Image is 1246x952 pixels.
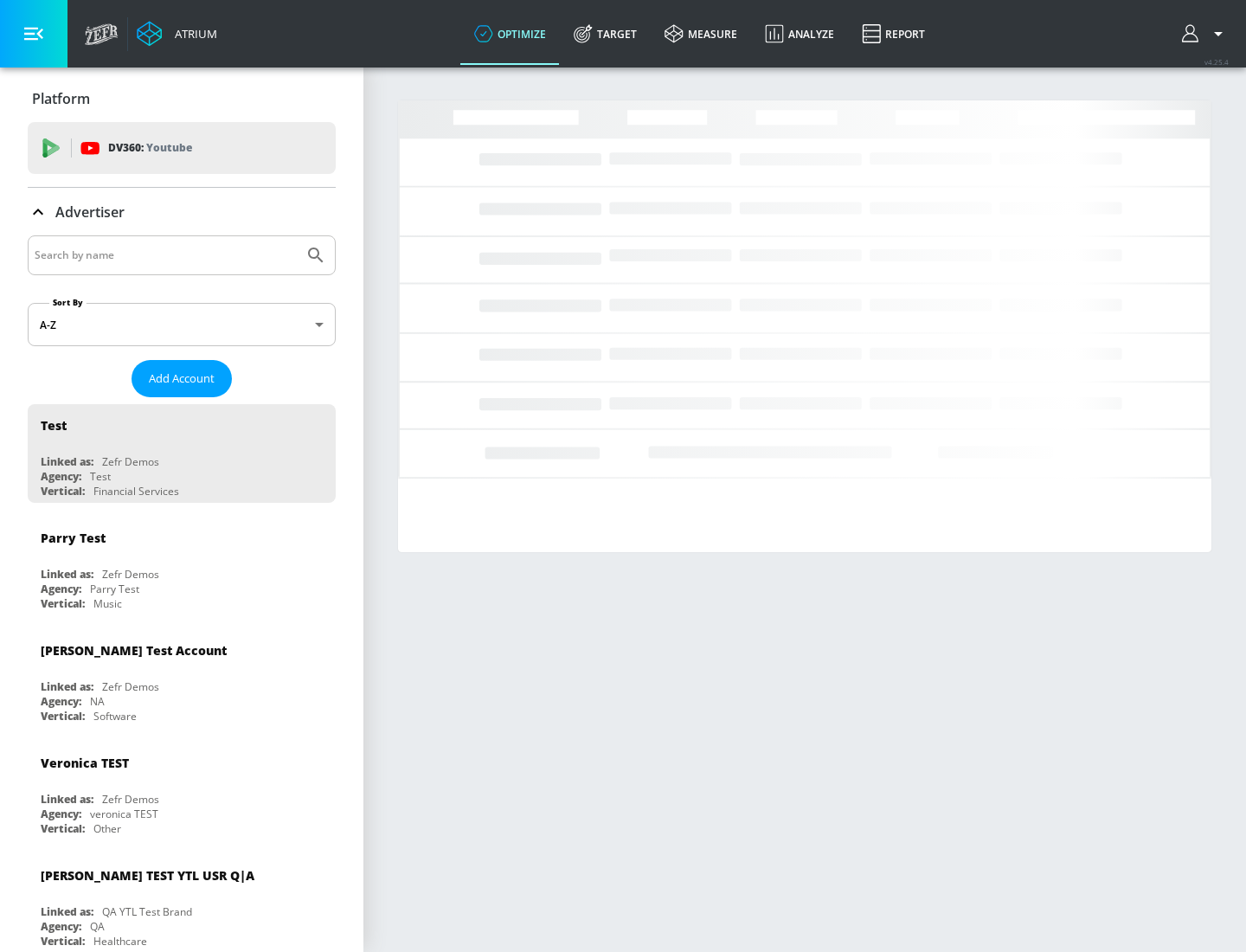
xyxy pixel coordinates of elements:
div: [PERSON_NAME] TEST YTL USR Q|A [41,867,254,884]
input: Search by name [35,244,297,267]
div: Agency: [41,469,81,484]
div: QA YTL Test Brand [102,904,192,919]
div: Vertical: [41,934,85,949]
div: Veronica TESTLinked as:Zefr DemosAgency:veronica TESTVertical:Other [28,742,336,840]
div: veronica TEST [90,807,158,821]
div: Vertical: [41,596,85,611]
div: Advertiser [28,188,336,236]
a: Analyze [751,3,848,65]
div: Vertical: [41,484,85,499]
div: Vertical: [41,821,85,836]
div: [PERSON_NAME] Test AccountLinked as:Zefr DemosAgency:NAVertical:Software [28,629,336,728]
div: Financial Services [93,484,179,499]
div: A-Z [28,303,336,346]
div: NA [90,694,105,709]
span: Add Account [149,369,215,389]
a: Target [560,3,651,65]
div: Test [90,469,111,484]
div: Platform [28,74,336,123]
div: Parry TestLinked as:Zefr DemosAgency:Parry TestVertical:Music [28,517,336,615]
div: Parry Test [41,530,106,546]
div: Agency: [41,694,81,709]
button: Add Account [132,360,232,397]
a: measure [651,3,751,65]
div: Veronica TEST [41,755,129,771]
div: Zefr Demos [102,679,159,694]
div: Linked as: [41,904,93,919]
div: TestLinked as:Zefr DemosAgency:TestVertical:Financial Services [28,404,336,503]
div: Agency: [41,582,81,596]
div: Music [93,596,122,611]
div: Agency: [41,807,81,821]
div: DV360: Youtube [28,122,336,174]
div: Vertical: [41,709,85,724]
a: optimize [460,3,560,65]
div: Zefr Demos [102,792,159,807]
label: Sort By [49,297,87,308]
div: Software [93,709,137,724]
div: Parry Test [90,582,139,596]
div: Linked as: [41,679,93,694]
div: Linked as: [41,792,93,807]
p: Youtube [146,138,192,157]
div: Linked as: [41,567,93,582]
p: Advertiser [55,203,125,222]
div: [PERSON_NAME] Test Account [41,642,227,659]
div: Linked as: [41,454,93,469]
div: Zefr Demos [102,454,159,469]
div: Healthcare [93,934,147,949]
p: Platform [32,89,90,108]
div: QA [90,919,105,934]
div: Atrium [168,26,217,42]
div: Test [41,417,67,434]
div: Agency: [41,919,81,934]
div: Zefr Demos [102,567,159,582]
p: DV360: [108,138,192,158]
span: v 4.25.4 [1204,57,1229,67]
a: Report [848,3,939,65]
a: Atrium [137,21,217,47]
div: Other [93,821,121,836]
